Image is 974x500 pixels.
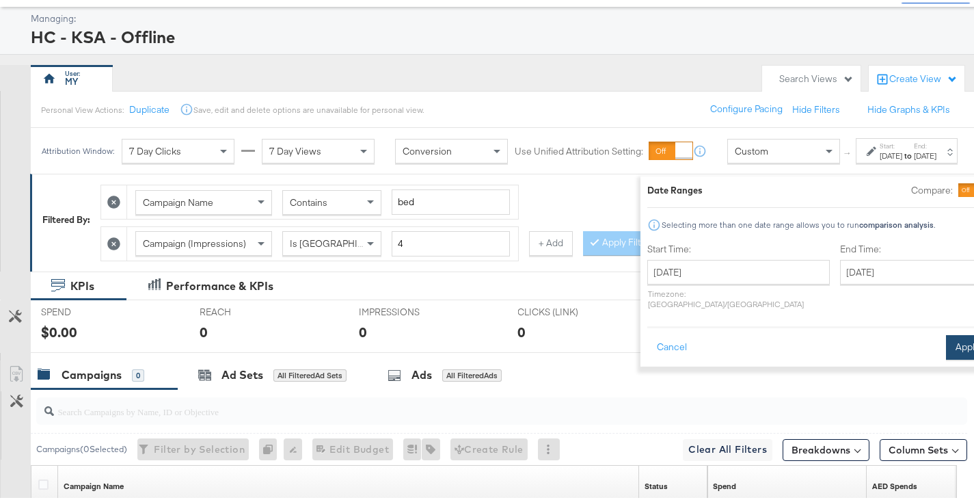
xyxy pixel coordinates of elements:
[221,365,263,380] div: Ad Sets
[880,139,902,148] label: Start:
[31,23,967,46] div: HC - KSA - Offline
[647,286,830,306] p: Timezone: [GEOGRAPHIC_DATA]/[GEOGRAPHIC_DATA]
[867,101,950,114] button: Hide Graphs & KPIs
[36,440,127,453] div: Campaigns ( 0 Selected)
[42,211,90,224] div: Filtered By:
[880,148,902,159] div: [DATE]
[193,102,424,113] div: Save, edit and delete options are unavailable for personal view.
[200,319,208,339] div: 0
[64,478,124,489] div: Campaign Name
[129,142,181,155] span: 7 Day Clicks
[713,478,736,489] div: Spend
[518,319,526,339] div: 0
[41,303,144,316] span: SPEND
[41,144,115,153] div: Attribution Window:
[132,367,144,379] div: 0
[880,436,967,458] button: Column Sets
[647,332,696,357] button: Cancel
[41,319,77,339] div: $0.00
[902,148,914,158] strong: to
[914,148,936,159] div: [DATE]
[701,94,792,119] button: Configure Pacing
[647,240,830,253] label: Start Time:
[442,367,502,379] div: All Filtered Ads
[683,436,772,458] button: Clear All Filters
[645,478,668,489] a: Shows the current state of your Ad Campaign.
[411,365,432,380] div: Ads
[31,10,967,23] div: Managing:
[70,276,94,291] div: KPIs
[841,148,854,153] span: ↑
[166,276,273,291] div: Performance & KPIs
[392,228,510,254] input: Enter a number
[872,478,917,489] div: AED Spends
[259,436,284,458] div: 0
[290,194,327,206] span: Contains
[647,181,703,194] div: Date Ranges
[713,478,736,489] a: The total amount spent to date.
[518,303,621,316] span: CLICKS (LINK)
[143,235,246,247] span: Campaign (Impressions)
[889,70,958,83] div: Create View
[529,228,573,253] button: + Add
[392,187,510,212] input: Enter a search term
[911,181,953,194] label: Compare:
[783,436,869,458] button: Breakdowns
[645,478,668,489] div: Status
[359,303,461,316] span: IMPRESSIONS
[661,218,936,227] div: Selecting more than one date range allows you to run .
[64,478,124,489] a: Your campaign name.
[54,390,884,417] input: Search Campaigns by Name, ID or Objective
[359,319,367,339] div: 0
[62,365,122,380] div: Campaigns
[515,142,643,155] label: Use Unified Attribution Setting:
[872,478,917,489] a: 3.6725
[65,73,78,85] div: MY
[269,142,321,155] span: 7 Day Views
[200,303,303,316] span: REACH
[41,102,124,113] div: Personal View Actions:
[688,438,767,456] span: Clear All Filters
[273,367,347,379] div: All Filtered Ad Sets
[129,101,170,114] button: Duplicate
[792,101,840,114] button: Hide Filters
[403,142,452,155] span: Conversion
[914,139,936,148] label: End:
[143,194,213,206] span: Campaign Name
[779,70,854,83] div: Search Views
[290,235,394,247] span: Is [GEOGRAPHIC_DATA]
[859,217,934,227] strong: comparison analysis
[735,142,768,155] span: Custom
